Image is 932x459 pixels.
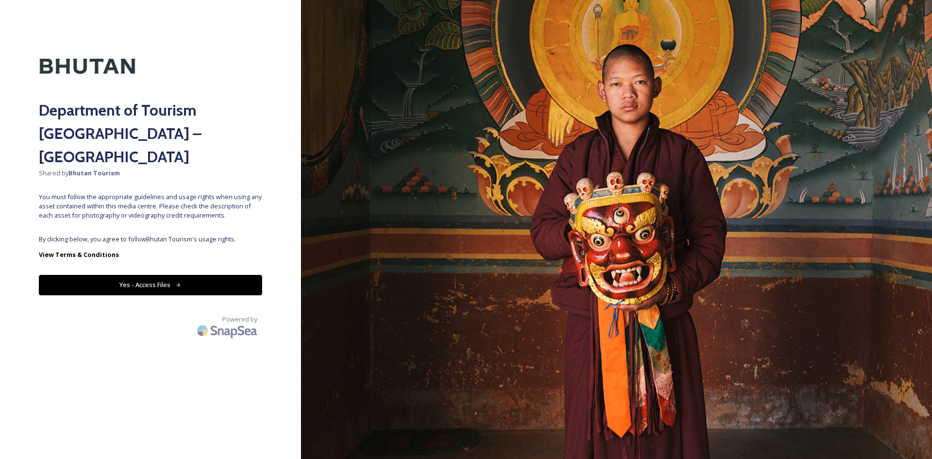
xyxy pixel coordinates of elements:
span: You must follow the appropriate guidelines and usage rights when using any asset contained within... [39,192,262,221]
button: Yes - Access Files [39,275,262,295]
a: View Terms & Conditions [39,249,262,260]
span: By clicking below, you agree to follow Bhutan Tourism 's usage rights. [39,235,262,244]
strong: Bhutan Tourism [68,169,120,177]
img: Kingdom-of-Bhutan-Logo.png [39,39,136,94]
img: SnapSea Logo [194,319,262,342]
span: Shared by [39,169,262,178]
span: Powered by [222,315,257,324]
strong: View Terms & Conditions [39,250,119,259]
h2: Department of Tourism [GEOGRAPHIC_DATA] – [GEOGRAPHIC_DATA] [39,99,262,169]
